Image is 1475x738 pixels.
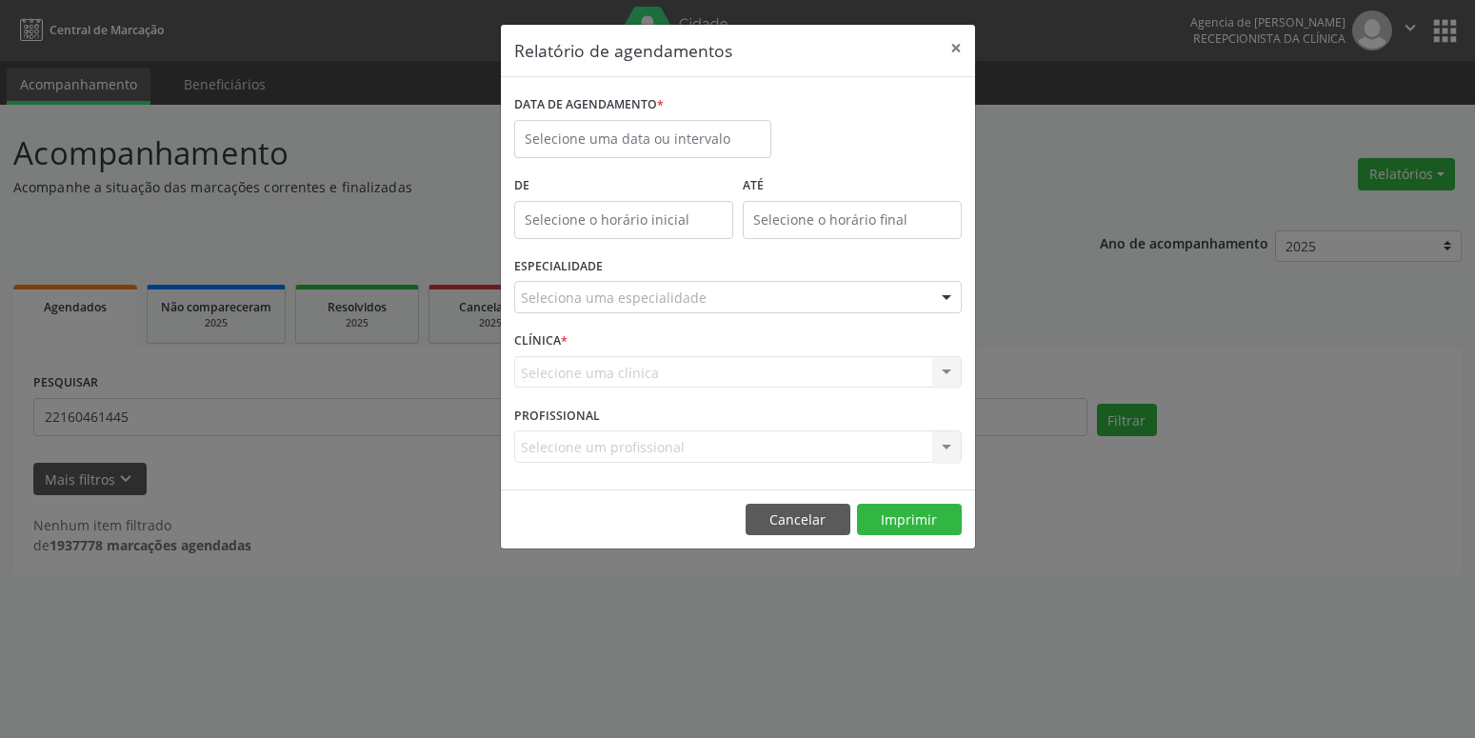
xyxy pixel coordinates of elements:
input: Selecione o horário inicial [514,201,733,239]
span: Seleciona uma especialidade [521,288,707,308]
button: Close [937,25,975,71]
label: ATÉ [743,171,962,201]
h5: Relatório de agendamentos [514,38,732,63]
input: Selecione uma data ou intervalo [514,120,771,158]
label: CLÍNICA [514,327,568,356]
label: PROFISSIONAL [514,401,600,430]
label: De [514,171,733,201]
label: ESPECIALIDADE [514,252,603,282]
button: Imprimir [857,504,962,536]
button: Cancelar [746,504,850,536]
label: DATA DE AGENDAMENTO [514,90,664,120]
input: Selecione o horário final [743,201,962,239]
